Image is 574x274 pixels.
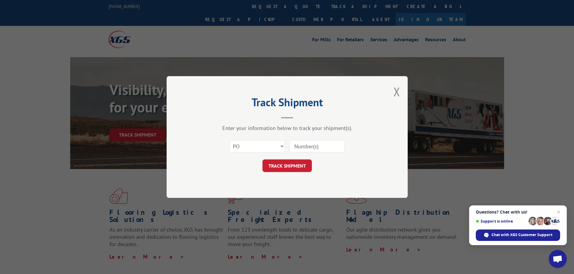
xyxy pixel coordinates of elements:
a: Open chat [549,250,567,268]
span: Support is online [476,219,526,223]
span: Questions? Chat with us! [476,210,560,214]
input: Number(s) [289,140,345,152]
h2: Track Shipment [197,98,378,109]
span: Chat with XGS Customer Support [491,232,552,238]
div: Enter your information below to track your shipment(s). [197,125,378,131]
button: Close modal [394,84,400,100]
span: Chat with XGS Customer Support [476,229,560,241]
button: TRACK SHIPMENT [262,159,312,172]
